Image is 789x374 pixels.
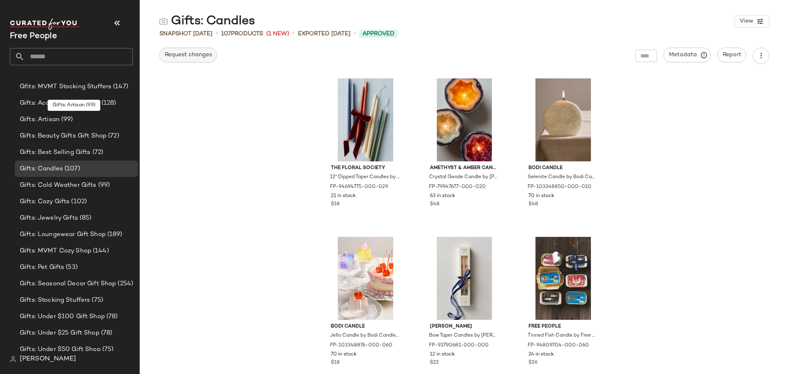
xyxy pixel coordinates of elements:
[105,312,118,321] span: (78)
[20,354,76,364] span: [PERSON_NAME]
[106,230,122,239] span: (189)
[101,345,114,354] span: (75)
[430,193,455,200] span: 63 in stock
[331,193,356,200] span: 21 in stock
[722,52,741,58] span: Report
[20,148,91,157] span: Gifts: Best Selling Gifts
[159,30,212,38] span: Snapshot [DATE]
[429,184,486,191] span: FP-79947677-000-020
[216,29,218,39] span: •
[63,164,80,174] span: (107)
[298,30,351,38] p: Exported [DATE]
[735,15,769,28] button: View
[522,78,604,161] img: 103348850_010_0
[20,345,101,354] span: Gifts: Under $50 Gift Shop
[20,164,63,174] span: Gifts: Candles
[221,31,231,37] span: 107
[293,29,295,39] span: •
[430,359,439,367] span: $22
[116,279,133,289] span: (254)
[90,296,103,305] span: (75)
[20,131,106,141] span: Gifts: Beauty Gifts Gift Shop
[64,263,78,272] span: (53)
[429,332,498,340] span: Bow Taper Candles by [PERSON_NAME] at Free People
[330,184,388,191] span: FP-94694775-000-029
[331,201,339,208] span: $18
[20,263,64,272] span: Gifts: Pet Gifts
[91,246,109,256] span: (144)
[528,323,598,330] span: Free People
[331,351,357,358] span: 70 in stock
[159,13,255,30] div: Gifts: Candles
[20,246,91,256] span: Gifts: MVMT Cozy Shop
[330,174,399,181] span: 12" Dipped Taper Candles by The Floral Society at Free People in [GEOGRAPHIC_DATA]
[528,359,538,367] span: $26
[669,51,706,59] span: Metadata
[528,174,597,181] span: Selenite Candle by Bodi Candle at Free People in White
[429,174,498,181] span: Crystal Geode Candle by [PERSON_NAME] & [PERSON_NAME] at Free People in Brown
[159,48,217,62] button: Request changes
[664,48,711,62] button: Metadata
[528,201,538,208] span: $48
[362,30,394,38] span: Approved
[60,115,73,124] span: (99)
[528,332,597,340] span: Tinned Fish Candle by Free People in Red
[100,99,116,108] span: (128)
[423,78,506,161] img: 79947677_020_0
[717,48,746,62] button: Report
[528,351,554,358] span: 24 in stock
[324,78,407,161] img: 94694775_029_0
[20,296,90,305] span: Gifts: Stocking Stuffers
[164,52,212,58] span: Request changes
[10,356,16,363] img: svg%3e
[69,197,87,207] span: (102)
[10,18,80,30] img: cfy_white_logo.C9jOOHJF.svg
[97,181,110,190] span: (99)
[266,30,289,38] span: (1 New)
[331,323,400,330] span: Bodi Candle
[111,82,128,92] span: (147)
[106,131,119,141] span: (72)
[528,193,554,200] span: 70 in stock
[20,99,100,108] span: Gifts: Accessory Gift Shop
[20,230,106,239] span: Gifts: Loungewear Gift Shop
[430,165,499,172] span: Amethyst & Amber Candles
[20,312,105,321] span: Gifts: Under $100 Gift Shop
[430,201,439,208] span: $48
[221,30,263,38] div: Products
[20,197,69,207] span: Gifts: Cozy Gifts
[330,342,392,349] span: FP-103348876-000-060
[20,279,116,289] span: Gifts: Seasonal Decor Gift Shop
[423,237,506,320] img: 93790681_000_b
[429,342,489,349] span: FP-93790681-000-000
[20,328,99,338] span: Gifts: Under $25 Gift Shop
[528,165,598,172] span: Bodi Candle
[528,184,591,191] span: FP-103348850-000-010
[739,18,753,25] span: View
[354,29,356,39] span: •
[528,342,589,349] span: FP-94809704-000-060
[99,328,113,338] span: (78)
[331,359,339,367] span: $18
[522,237,604,320] img: 94809704_060_0
[430,323,499,330] span: [PERSON_NAME]
[20,115,60,124] span: Gifts: Artisan
[324,237,407,320] img: 103348876_060_0
[20,181,97,190] span: Gifts: Cold Weather Gifts
[330,332,399,340] span: Jello Candle by Bodi Candle at Free People in Red
[159,17,168,25] img: svg%3e
[91,148,104,157] span: (72)
[10,32,57,41] span: Current Company Name
[430,351,455,358] span: 12 in stock
[331,165,400,172] span: The Floral Society
[20,82,111,92] span: Gfits: MVMT Stocking Stuffers
[78,213,92,223] span: (85)
[20,213,78,223] span: Gifts: Jewelry Gifts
